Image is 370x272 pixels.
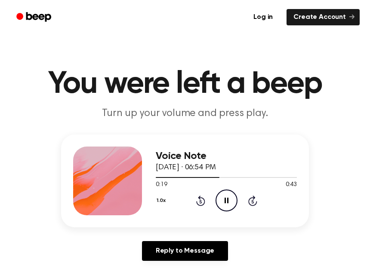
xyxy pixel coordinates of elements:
[10,69,360,100] h1: You were left a beep
[20,107,350,121] p: Turn up your volume and press play.
[156,164,216,171] span: [DATE] · 06:54 PM
[10,9,59,26] a: Beep
[286,180,297,189] span: 0:43
[287,9,360,25] a: Create Account
[156,193,169,208] button: 1.0x
[142,241,228,261] a: Reply to Message
[245,7,281,27] a: Log in
[156,180,167,189] span: 0:19
[156,150,297,162] h3: Voice Note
